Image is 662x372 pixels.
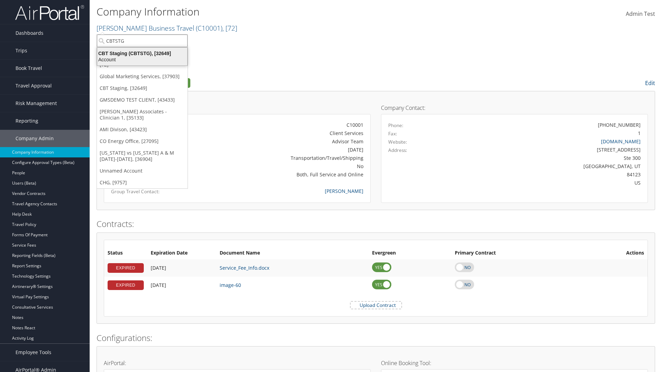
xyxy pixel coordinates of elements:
[151,265,166,271] span: [DATE]
[104,247,147,259] th: Status
[199,154,363,162] div: Transportation/Travel/Shipping
[16,112,38,130] span: Reporting
[151,282,213,288] div: Add/Edit Date
[222,23,237,33] span: , [ 72 ]
[97,177,188,188] a: CHG, [9757]
[451,247,581,259] th: Primary Contract
[220,265,269,271] a: Service_Fee_Info.docx
[454,154,641,162] div: Ste 300
[196,23,222,33] span: ( C10001 )
[97,4,469,19] h1: Company Information
[454,146,641,153] div: [STREET_ADDRESS]
[199,171,363,178] div: Both, Full Service and Online
[351,302,401,309] label: Upload Contract
[199,163,363,170] div: No
[581,247,648,259] th: Actions
[97,82,188,94] a: CBT Staging, [32649]
[104,105,371,111] h4: Account Details:
[16,344,51,361] span: Employee Tools
[151,265,213,271] div: Add/Edit Date
[97,106,188,124] a: [PERSON_NAME] Associates - Clinician 1, [35133]
[108,263,144,273] div: EXPIRED
[97,94,188,106] a: GMSDEMO TEST CLIENT, [43433]
[626,10,655,18] span: Admin Test
[97,165,188,177] a: Unnamed Account
[97,135,188,147] a: CO Energy Office, [27095]
[598,121,641,128] div: [PHONE_NUMBER]
[97,34,188,47] input: Search Accounts
[111,188,188,195] label: Group Travel Contact:
[454,179,641,186] div: US
[199,146,363,153] div: [DATE]
[388,147,407,154] label: Address:
[97,124,188,135] a: AMI Divison, [43423]
[216,247,369,259] th: Document Name
[645,79,655,87] a: Edit
[16,42,27,59] span: Trips
[16,95,57,112] span: Risk Management
[637,278,644,292] i: Remove Contract
[97,71,188,82] a: Global Marketing Services, [37903]
[199,121,363,128] div: C10001
[97,332,655,344] h2: Configurations:
[108,280,144,290] div: EXPIRED
[637,261,644,275] i: Remove Contract
[369,247,451,259] th: Evergreen
[15,4,84,21] img: airportal-logo.png
[97,218,655,230] h2: Contracts:
[626,3,655,25] a: Admin Test
[220,282,241,288] a: image-60
[381,360,648,366] h4: Online Booking Tool:
[16,60,42,77] span: Book Travel
[388,138,407,145] label: Website:
[104,360,371,366] h4: AirPortal:
[16,77,52,94] span: Travel Approval
[151,282,166,288] span: [DATE]
[93,50,191,56] div: CBT Staging (CBTSTG), [32649]
[97,77,465,89] h2: Company Profile:
[388,122,403,129] label: Phone:
[454,171,641,178] div: 84123
[16,24,43,42] span: Dashboards
[325,188,363,194] a: [PERSON_NAME]
[97,23,237,33] a: [PERSON_NAME] Business Travel
[199,138,363,145] div: Advisor Team
[381,105,648,111] h4: Company Contact:
[16,130,54,147] span: Company Admin
[454,163,641,170] div: [GEOGRAPHIC_DATA], UT
[97,147,188,165] a: [US_STATE] vs [US_STATE] A & M [DATE]-[DATE], [36904]
[93,56,191,63] div: Account
[601,138,641,145] a: [DOMAIN_NAME]
[147,247,216,259] th: Expiration Date
[638,130,641,137] div: 1
[388,130,397,137] label: Fax:
[199,130,363,137] div: Client Services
